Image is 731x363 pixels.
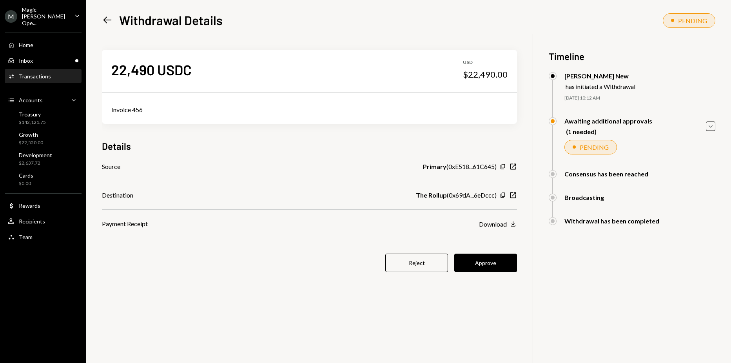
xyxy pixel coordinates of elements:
[111,105,508,114] div: Invoice 456
[5,214,82,228] a: Recipients
[19,180,33,187] div: $0.00
[564,117,652,125] div: Awaiting additional approvals
[19,160,52,167] div: $2,637.72
[5,38,82,52] a: Home
[19,73,51,80] div: Transactions
[566,83,635,90] div: has initiated a Withdrawal
[479,220,517,229] button: Download
[5,109,82,127] a: Treasury$142,121.75
[564,95,715,102] div: [DATE] 10:12 AM
[19,131,43,138] div: Growth
[423,162,497,171] div: ( 0xE518...61C645 )
[19,111,46,118] div: Treasury
[416,191,447,200] b: The Rollup
[5,93,82,107] a: Accounts
[111,61,192,78] div: 22,490 USDC
[564,170,648,178] div: Consensus has been reached
[564,217,659,225] div: Withdrawal has been completed
[19,140,43,146] div: $22,520.00
[22,6,68,26] div: Magic [PERSON_NAME] Ope...
[102,140,131,152] h3: Details
[549,50,715,63] h3: Timeline
[19,218,45,225] div: Recipients
[5,53,82,67] a: Inbox
[385,254,448,272] button: Reject
[678,17,707,24] div: PENDING
[19,42,33,48] div: Home
[566,128,652,135] div: (1 needed)
[102,162,120,171] div: Source
[19,57,33,64] div: Inbox
[463,59,508,66] div: USD
[19,234,33,240] div: Team
[416,191,497,200] div: ( 0x69dA...6eDccc )
[5,230,82,244] a: Team
[564,194,604,201] div: Broadcasting
[19,152,52,158] div: Development
[423,162,446,171] b: Primary
[479,220,507,228] div: Download
[102,219,148,229] div: Payment Receipt
[5,129,82,148] a: Growth$22,520.00
[454,254,517,272] button: Approve
[19,202,40,209] div: Rewards
[19,172,33,179] div: Cards
[119,12,223,28] h1: Withdrawal Details
[5,10,17,23] div: M
[5,170,82,189] a: Cards$0.00
[19,119,46,126] div: $142,121.75
[5,198,82,212] a: Rewards
[102,191,133,200] div: Destination
[5,149,82,168] a: Development$2,637.72
[19,97,43,103] div: Accounts
[564,72,635,80] div: [PERSON_NAME] New
[463,69,508,80] div: $22,490.00
[5,69,82,83] a: Transactions
[580,143,609,151] div: PENDING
